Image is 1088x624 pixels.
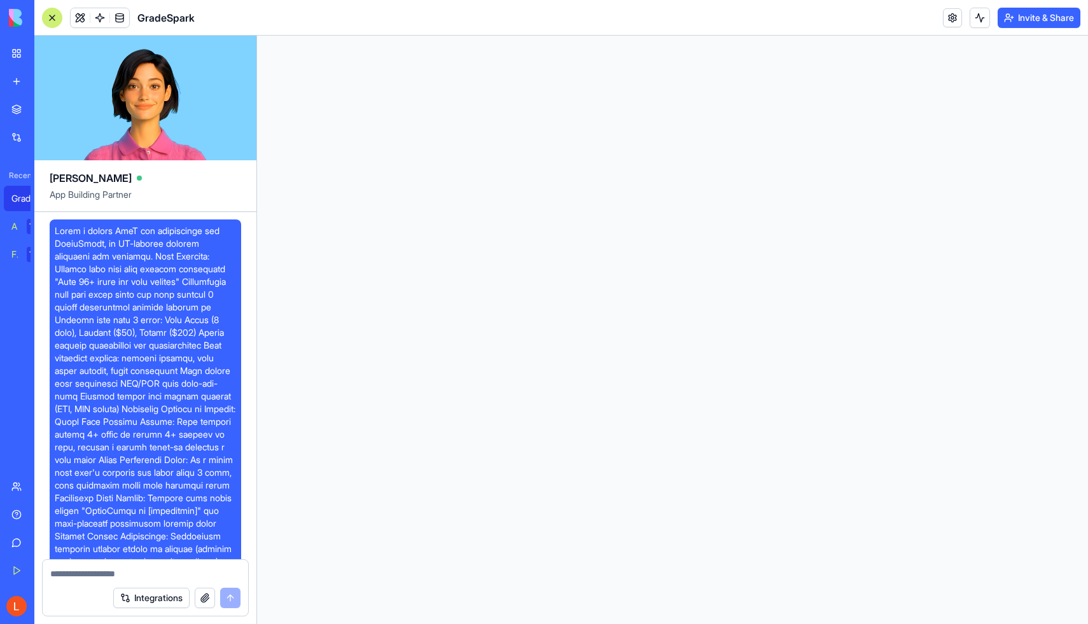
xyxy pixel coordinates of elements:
img: logo [9,9,88,27]
div: TRY [27,247,47,262]
span: GradeSpark [137,10,195,25]
button: Invite & Share [998,8,1080,28]
div: TRY [27,219,47,234]
span: Recent [4,170,31,181]
div: Feedback Form [11,248,18,261]
a: Feedback FormTRY [4,242,55,267]
a: GradeSpark [4,186,55,211]
a: AI Logo GeneratorTRY [4,214,55,239]
div: AI Logo Generator [11,220,18,233]
img: ACg8ocJDAk7Uv6e02HwimIHL9u0Vc-hzfr21gajVU0OUInPoQcqo1A=s96-c [6,596,27,616]
span: [PERSON_NAME] [50,170,132,186]
button: Integrations [113,588,190,608]
span: App Building Partner [50,188,241,211]
div: GradeSpark [11,192,47,205]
